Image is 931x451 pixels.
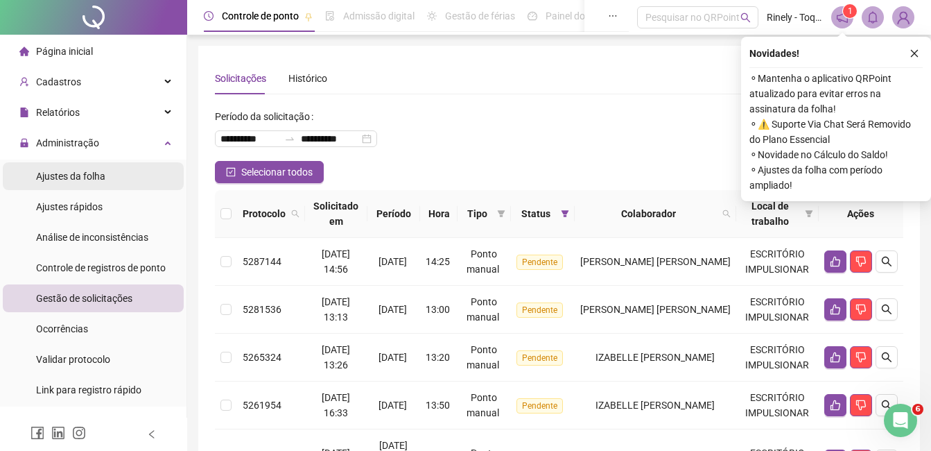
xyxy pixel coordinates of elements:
span: filter [561,210,569,218]
span: Link para registro rápido [36,384,141,395]
span: search [720,203,733,224]
span: [DATE] [379,256,407,267]
span: filter [494,203,508,224]
span: like [830,256,841,267]
span: Rinely - Toque Natural [767,10,823,25]
span: like [830,352,841,363]
button: Selecionar todos [215,161,324,183]
span: filter [558,203,572,224]
span: left [147,429,157,439]
span: Ajustes da folha [36,171,105,182]
span: Tipo [463,206,491,221]
span: Ponto manual [467,392,499,418]
span: like [830,304,841,315]
span: Gestão de férias [445,10,515,22]
span: filter [805,210,813,218]
span: Ocorrências [36,323,88,334]
span: 5287144 [243,256,281,267]
span: Relatórios [36,107,80,118]
span: Análise de inconsistências [36,232,148,243]
td: ESCRITÓRIO IMPULSIONAR [736,334,819,382]
span: search [881,400,892,411]
span: linkedin [51,426,65,440]
span: Controle de registros de ponto [36,262,166,273]
td: ESCRITÓRIO IMPULSIONAR [736,238,819,286]
span: filter [497,210,505,218]
span: Status [516,206,555,221]
span: 14:25 [426,256,450,267]
span: dislike [855,304,867,315]
span: [DATE] 16:33 [322,392,350,418]
th: Solicitado em [305,190,367,238]
span: to [284,133,295,144]
span: facebook [31,426,44,440]
span: dashboard [528,11,537,21]
span: pushpin [304,12,313,21]
span: bell [867,11,879,24]
span: Pendente [516,303,563,318]
span: Cadastros [36,76,81,87]
span: file-done [325,11,335,21]
span: ⚬ Ajustes da folha com período ampliado! [749,162,923,193]
span: [PERSON_NAME] [PERSON_NAME] [580,304,731,315]
span: 5281536 [243,304,281,315]
span: Ponto manual [467,296,499,323]
span: Ponto manual [467,344,499,371]
div: Histórico [288,71,327,86]
span: [DATE] [379,400,407,411]
span: 13:00 [426,304,450,315]
span: Pendente [516,350,563,366]
span: 5261954 [243,400,281,411]
span: filter [802,196,816,232]
span: Admissão digital [343,10,415,22]
span: [PERSON_NAME] [PERSON_NAME] [580,256,731,267]
span: 5265324 [243,352,281,363]
span: search [881,304,892,315]
span: instagram [72,426,86,440]
span: ⚬ Mantenha o aplicativo QRPoint atualizado para evitar erros na assinatura da folha! [749,71,923,117]
span: Painel do DP [546,10,600,22]
span: Protocolo [243,206,286,221]
span: lock [19,138,29,148]
span: ellipsis [608,11,618,21]
span: Ponto manual [467,248,499,275]
span: Novidades ! [749,46,799,61]
span: [DATE] 13:26 [322,344,350,371]
span: Administração [36,137,99,148]
span: Pendente [516,398,563,414]
span: search [288,203,302,224]
span: sun [427,11,437,21]
span: like [830,400,841,411]
span: close [910,49,919,58]
span: IZABELLE [PERSON_NAME] [595,400,715,411]
sup: 1 [843,4,857,18]
span: dislike [855,352,867,363]
span: [DATE] 14:56 [322,248,350,275]
td: ESCRITÓRIO IMPULSIONAR [736,286,819,334]
span: check-square [226,167,236,177]
td: ESCRITÓRIO IMPULSIONAR [736,382,819,429]
span: file [19,108,29,117]
span: search [291,210,299,218]
span: Selecionar todos [241,164,313,180]
span: Ajustes rápidos [36,201,103,212]
span: Controle de ponto [222,10,299,22]
th: Hora [420,190,458,238]
span: 6 [912,404,923,415]
span: search [740,12,751,23]
span: ⚬ ⚠️ Suporte Via Chat Será Removido do Plano Essencial [749,117,923,147]
span: [DATE] [379,304,407,315]
span: home [19,46,29,56]
span: search [722,210,731,218]
span: Validar protocolo [36,354,110,365]
span: search [881,256,892,267]
span: clock-circle [204,11,214,21]
span: swap-right [284,133,295,144]
div: Ações [824,206,898,221]
span: Pendente [516,255,563,270]
span: [DATE] [379,352,407,363]
span: dislike [855,256,867,267]
th: Período [367,190,420,238]
span: Página inicial [36,46,93,57]
span: dislike [855,400,867,411]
